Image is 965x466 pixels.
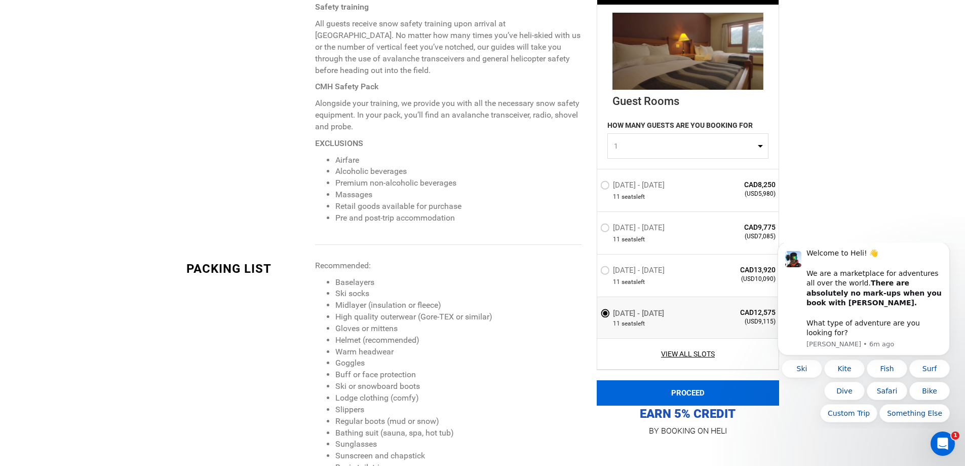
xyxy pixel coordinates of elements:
[703,189,776,198] span: (USD5,980)
[607,120,753,133] label: HOW MANY GUESTS ARE YOU BOOKING FOR
[335,404,581,416] li: Slippers
[335,381,581,392] li: Ski or snowboard boots
[335,166,581,177] li: Alcoholic beverages
[703,222,776,232] span: CAD9,775
[315,260,581,272] p: Recommended:
[633,235,636,244] span: s
[335,189,581,201] li: Massages
[335,335,581,346] li: Helmet (recommended)
[335,288,581,300] li: Ski socks
[931,432,955,456] iframe: Intercom live chat
[622,319,645,328] span: seat left
[335,346,581,358] li: Warm headwear
[600,349,776,359] a: View All Slots
[44,97,180,106] p: Message from Carl, sent 6m ago
[15,117,187,180] div: Quick reply options
[613,319,620,328] span: 11
[703,275,776,283] span: (USD10,090)
[703,307,776,317] span: CAD12,575
[622,192,645,201] span: seat left
[335,450,581,462] li: Sunscreen and chapstick
[104,139,145,157] button: Quick reply: Safari
[335,427,581,439] li: Bathing suit (sauna, spa, hot tub)
[335,212,581,224] li: Pre and post-trip accommodation
[335,201,581,212] li: Retail goods available for purchase
[614,140,755,151] span: 1
[762,243,965,428] iframe: Intercom notifications message
[703,317,776,326] span: (USD9,115)
[335,177,581,189] li: Premium non-alcoholic beverages
[613,278,620,286] span: 11
[147,139,187,157] button: Quick reply: Bike
[335,357,581,369] li: Goggles
[315,2,369,12] strong: Safety training
[600,180,667,192] label: [DATE] - [DATE]
[315,82,378,91] strong: CMH Safety Pack
[335,311,581,323] li: High quality outerwear (Gore-TEX or similar)
[600,266,667,278] label: [DATE] - [DATE]
[186,260,308,277] div: PACKING LIST
[613,235,620,244] span: 11
[19,117,60,135] button: Quick reply: Ski
[104,117,145,135] button: Quick reply: Fish
[335,439,581,450] li: Sunglasses
[335,369,581,381] li: Buff or face protection
[315,138,363,148] strong: EXCLUSIONS
[607,133,768,158] button: 1
[23,8,39,24] img: Profile image for Carl
[622,278,645,286] span: seat left
[597,380,779,406] button: PROCEED
[62,117,102,135] button: Quick reply: Kite
[335,300,581,311] li: Midlayer (insulation or fleece)
[117,161,187,180] button: Quick reply: Something Else
[633,192,636,201] span: s
[58,161,115,180] button: Quick reply: Custom Trip
[600,307,667,319] label: [DATE] - [DATE]
[600,223,667,235] label: [DATE] - [DATE]
[147,117,187,135] button: Quick reply: Surf
[315,18,581,76] p: All guests receive snow safety training upon arrival at [GEOGRAPHIC_DATA]. No matter how many tim...
[335,277,581,289] li: Baselayers
[622,235,645,244] span: seat left
[597,424,779,438] p: BY BOOKING ON HELI
[703,232,776,241] span: (USD7,085)
[44,6,180,95] div: Message content
[335,416,581,427] li: Regular boots (mud or snow)
[633,278,636,286] span: s
[613,192,620,201] span: 11
[335,155,581,166] li: Airfare
[951,432,959,440] span: 1
[612,90,763,109] div: Guest Rooms
[703,179,776,189] span: CAD8,250
[335,392,581,404] li: Lodge clothing (comfy)
[44,6,180,95] div: Welcome to Heli! 👋 We are a marketplace for adventures all over the world. What type of adventure...
[612,13,763,90] img: dfa64cc2-7a48-4561-b317-2d8b9a31a912_92_2d72313a7f466f3492c5cfd6ff37f155_loc_ngl.jpg
[62,139,102,157] button: Quick reply: Dive
[335,323,581,335] li: Gloves or mittens
[633,319,636,328] span: s
[703,265,776,275] span: CAD13,920
[315,98,581,133] p: Alongside your training, we provide you with all the necessary snow safety equipment. In your pac...
[44,36,179,64] b: There are absolutely no mark-ups when you book with [PERSON_NAME].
